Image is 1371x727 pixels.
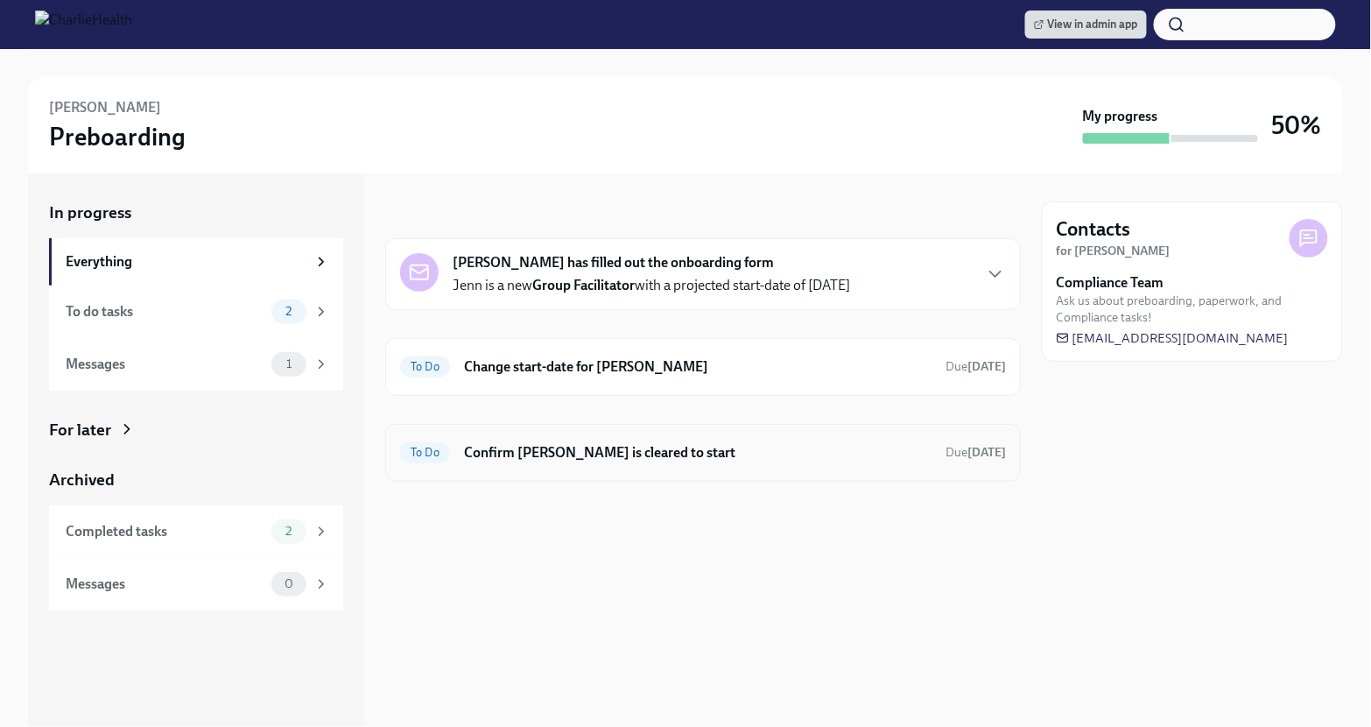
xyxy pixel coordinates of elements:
[385,201,468,224] div: In progress
[66,302,264,321] div: To do tasks
[946,359,1006,374] span: Due
[1057,329,1289,347] a: [EMAIL_ADDRESS][DOMAIN_NAME]
[400,439,1006,467] a: To DoConfirm [PERSON_NAME] is cleared to startDue[DATE]
[464,443,932,462] h6: Confirm [PERSON_NAME] is cleared to start
[967,359,1006,374] strong: [DATE]
[400,446,450,459] span: To Do
[49,558,343,611] a: Messages0
[1057,293,1328,326] span: Ask us about preboarding, paperwork, and Compliance tasks!
[1034,16,1138,33] span: View in admin app
[49,238,343,286] a: Everything
[49,98,161,117] h6: [PERSON_NAME]
[400,353,1006,381] a: To DoChange start-date for [PERSON_NAME]Due[DATE]
[1083,107,1158,126] strong: My progress
[66,522,264,541] div: Completed tasks
[453,276,850,295] p: Jenn is a new with a projected start-date of [DATE]
[49,419,343,441] a: For later
[49,469,343,491] a: Archived
[1025,11,1147,39] a: View in admin app
[49,286,343,338] a: To do tasks2
[35,11,132,39] img: CharlieHealth
[66,575,264,594] div: Messages
[66,355,264,374] div: Messages
[946,358,1006,375] span: August 22nd, 2025 09:00
[66,252,306,272] div: Everything
[946,444,1006,461] span: August 28th, 2025 09:00
[400,360,450,373] span: To Do
[274,577,304,590] span: 0
[532,277,635,293] strong: Group Facilitator
[275,305,302,318] span: 2
[453,253,774,272] strong: [PERSON_NAME] has filled out the onboarding form
[464,357,932,377] h6: Change start-date for [PERSON_NAME]
[1057,244,1171,258] strong: for [PERSON_NAME]
[49,201,343,224] a: In progress
[967,445,1006,460] strong: [DATE]
[49,121,186,152] h3: Preboarding
[1057,273,1164,293] strong: Compliance Team
[49,338,343,391] a: Messages1
[275,525,302,538] span: 2
[1272,109,1322,141] h3: 50%
[49,505,343,558] a: Completed tasks2
[946,445,1006,460] span: Due
[1057,216,1131,243] h4: Contacts
[49,419,111,441] div: For later
[276,357,302,371] span: 1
